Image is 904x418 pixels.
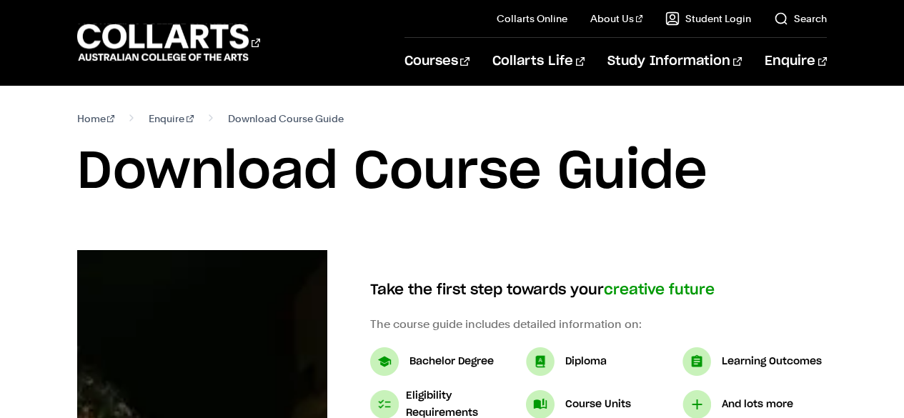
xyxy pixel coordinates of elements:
[492,38,585,85] a: Collarts Life
[77,22,260,63] div: Go to homepage
[604,283,715,297] span: creative future
[765,38,827,85] a: Enquire
[370,347,399,376] img: Bachelor Degree
[774,11,827,26] a: Search
[722,353,822,370] p: Learning Outcomes
[607,38,742,85] a: Study Information
[526,347,555,376] img: Diploma
[565,396,631,413] p: Course Units
[682,347,711,376] img: Learning Outcomes
[722,396,793,413] p: And lots more
[228,109,344,129] span: Download Course Guide
[77,109,115,129] a: Home
[77,140,828,204] h1: Download Course Guide
[565,353,607,370] p: Diploma
[404,38,470,85] a: Courses
[370,316,828,333] p: The course guide includes detailed information on:
[497,11,567,26] a: Collarts Online
[590,11,643,26] a: About Us
[409,353,494,370] p: Bachelor Degree
[665,11,751,26] a: Student Login
[149,109,194,129] a: Enquire
[370,279,828,302] h4: Take the first step towards your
